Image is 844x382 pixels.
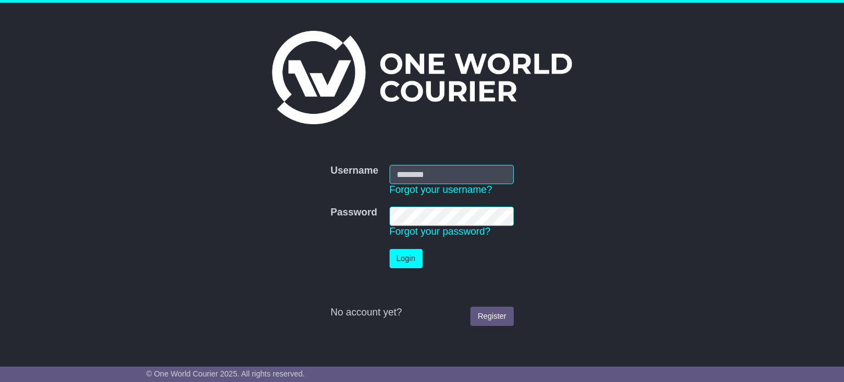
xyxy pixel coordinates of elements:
[330,165,378,177] label: Username
[390,249,423,268] button: Login
[390,184,492,195] a: Forgot your username?
[146,369,305,378] span: © One World Courier 2025. All rights reserved.
[272,31,572,124] img: One World
[390,226,491,237] a: Forgot your password?
[470,307,513,326] a: Register
[330,207,377,219] label: Password
[330,307,513,319] div: No account yet?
